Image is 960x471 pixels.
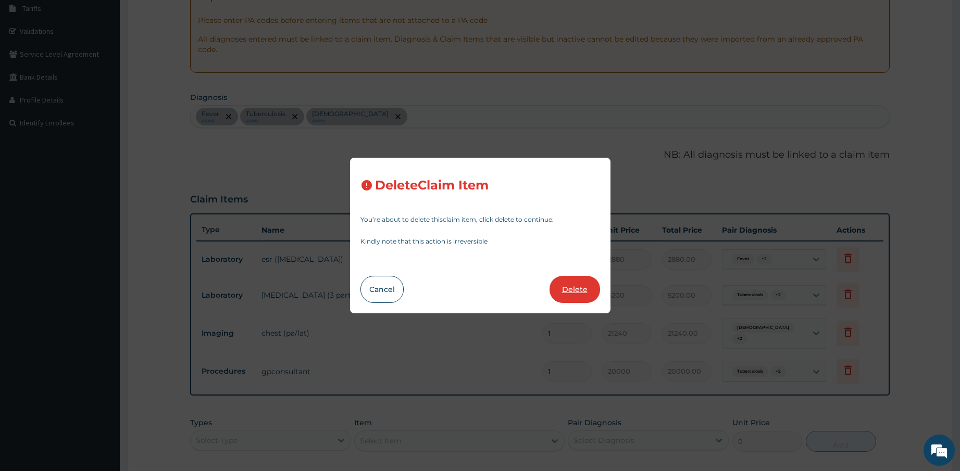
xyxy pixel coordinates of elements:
[375,179,489,193] h3: Delete Claim Item
[360,238,600,245] p: Kindly note that this action is irreversible
[550,276,600,303] button: Delete
[60,131,144,236] span: We're online!
[360,276,404,303] button: Cancel
[5,284,198,321] textarea: Type your message and hit 'Enter'
[171,5,196,30] div: Minimize live chat window
[54,58,175,72] div: Chat with us now
[19,52,42,78] img: d_794563401_company_1708531726252_794563401
[360,217,600,223] p: You’re about to delete this claim item , click delete to continue.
